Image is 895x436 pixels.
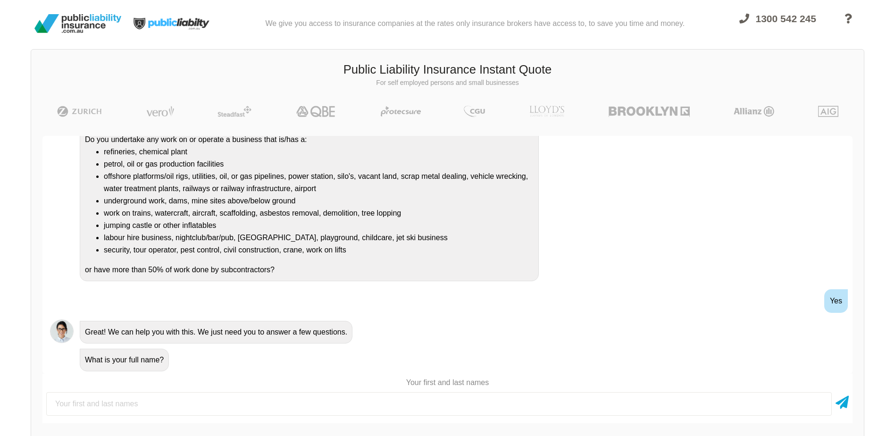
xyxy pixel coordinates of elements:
[814,106,842,117] img: AIG | Public Liability Insurance
[104,195,534,207] li: underground work, dams, mine sites above/below ground
[104,219,534,232] li: jumping castle or other inflatables
[46,392,832,416] input: Your first and last names
[377,106,425,117] img: Protecsure | Public Liability Insurance
[104,232,534,244] li: labour hire business, nightclub/bar/pub, [GEOGRAPHIC_DATA], playground, childcare, jet ski business
[104,207,534,219] li: work on trains, watercraft, aircraft, scaffolding, asbestos removal, demolition, tree lopping
[38,61,857,78] h3: Public Liability Insurance Instant Quote
[605,106,693,117] img: Brooklyn | Public Liability Insurance
[731,8,825,43] a: 1300 542 245
[824,289,848,313] div: Yes
[125,4,219,43] img: Public Liability Insurance Light
[80,349,169,371] div: What is your full name?
[38,78,857,88] p: For self employed persons and small businesses
[104,146,534,158] li: refineries, chemical plant
[142,106,178,117] img: Vero | Public Liability Insurance
[53,106,106,117] img: Zurich | Public Liability Insurance
[756,13,816,24] span: 1300 542 245
[104,244,534,256] li: security, tour operator, pest control, civil construction, crane, work on lifts
[214,106,255,117] img: Steadfast | Public Liability Insurance
[50,319,74,343] img: Chatbot | PLI
[104,158,534,170] li: petrol, oil or gas production facilities
[265,4,685,43] div: We give you access to insurance companies at the rates only insurance brokers have access to, to ...
[42,377,853,388] p: Your first and last names
[80,321,352,344] div: Great! We can help you with this. We just need you to answer a few questions.
[524,106,569,117] img: LLOYD's | Public Liability Insurance
[729,106,779,117] img: Allianz | Public Liability Insurance
[291,106,342,117] img: QBE | Public Liability Insurance
[31,10,125,37] img: Public Liability Insurance
[80,128,539,281] div: Do you undertake any work on or operate a business that is/has a: or have more than 50% of work d...
[104,170,534,195] li: offshore platforms/oil rigs, utilities, oil, or gas pipelines, power station, silo's, vacant land...
[460,106,488,117] img: CGU | Public Liability Insurance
